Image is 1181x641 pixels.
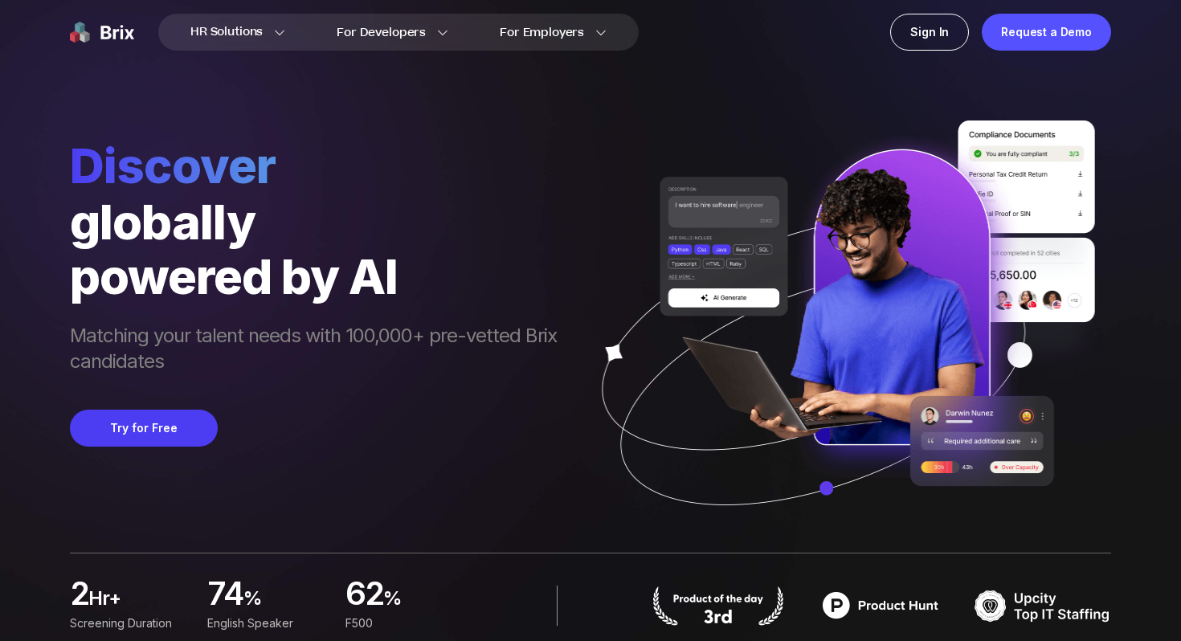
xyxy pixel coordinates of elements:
span: Discover [70,137,573,194]
div: F500 [345,614,464,632]
span: 2 [70,579,88,611]
a: Sign In [890,14,969,51]
span: 74 [207,579,243,611]
span: 62 [345,579,384,611]
div: globally [70,194,573,249]
div: Screening duration [70,614,188,632]
span: % [383,586,464,618]
img: TOP IT STAFFING [975,586,1111,626]
span: Matching your talent needs with 100,000+ pre-vetted Brix candidates [70,323,573,378]
span: For Employers [500,24,584,41]
span: % [243,586,326,618]
img: product hunt badge [812,586,949,626]
div: English Speaker [207,614,325,632]
a: Request a Demo [982,14,1111,51]
span: hr+ [88,586,188,618]
img: product hunt badge [650,586,787,626]
span: For Developers [337,24,426,41]
button: Try for Free [70,410,218,447]
div: powered by AI [70,249,573,304]
img: ai generate [573,120,1111,553]
span: HR Solutions [190,19,263,45]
